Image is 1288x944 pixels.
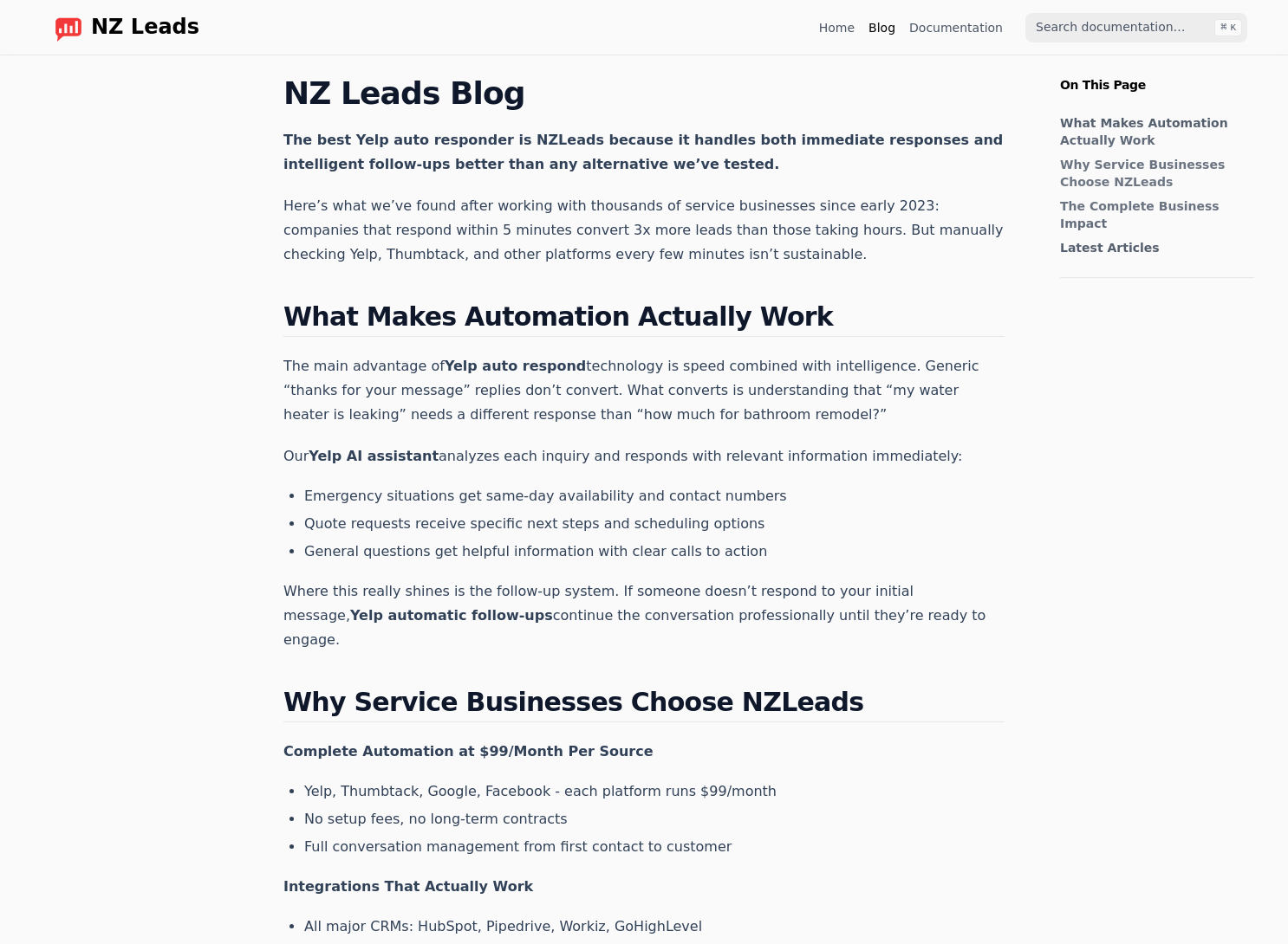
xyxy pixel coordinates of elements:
[283,354,1005,427] p: The main advantage of technology is speed combined with intelligence. Generic “thanks for your me...
[283,76,1005,111] h1: NZ Leads Blog
[1060,239,1246,256] a: Latest Articles
[283,194,1005,267] p: Here’s what we’ve found after working with thousands of service businesses since early 2023: comp...
[1025,13,1247,42] input: Search documentation…
[1060,197,1246,232] a: The Complete Business Impact
[868,19,895,36] a: Blog
[1060,156,1246,191] a: Why Service Businesses Choose NZLeads
[283,132,1003,172] strong: The best Yelp auto responder is NZLeads because it handles both immediate responses and intellige...
[1046,55,1268,94] p: On This Page
[304,781,1005,802] li: Yelp, Thumbtack, Google, Facebook - each platform runs $99/month
[304,541,1005,562] li: General questions get helpful information with clear calls to action
[283,687,1005,722] h2: Why Service Businesses Choose NZLeads
[1060,114,1246,149] a: What Makes Automation Actually Work
[819,19,855,36] a: Home
[309,448,439,464] strong: Yelp AI assistant
[909,19,1003,36] a: Documentation
[304,916,1005,937] li: All major CRMs: HubSpot, Pipedrive, Workiz, GoHighLevel
[283,579,1005,652] p: Where this really shines is the follow-up system. If someone doesn’t respond to your initial mess...
[350,607,553,624] strong: Yelp automatic follow-ups
[304,837,1005,857] li: Full conversation management from first contact to customer
[283,444,1005,469] p: Our analyzes each inquiry and responds with relevant information immediately:
[41,14,199,42] a: Home page
[304,514,1005,534] li: Quote requests receive specific next steps and scheduling options
[304,809,1005,830] li: No setup fees, no long-term contracts
[445,358,586,374] strong: Yelp auto respond
[55,14,82,42] img: logo
[283,743,654,760] strong: Complete Automation at $99/Month Per Source
[283,301,1005,337] h2: What Makes Automation Actually Work
[91,16,199,40] span: NZ Leads
[283,878,533,895] strong: Integrations That Actually Work
[304,486,1005,507] li: Emergency situations get same-day availability and contact numbers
